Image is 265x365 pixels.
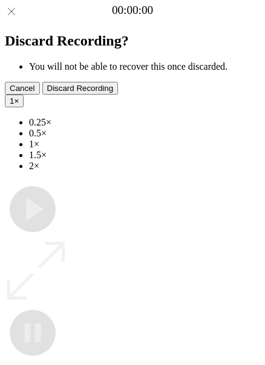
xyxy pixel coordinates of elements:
[29,161,260,172] li: 2×
[29,128,260,139] li: 0.5×
[29,150,260,161] li: 1.5×
[29,61,260,72] li: You will not be able to recover this once discarded.
[10,96,14,105] span: 1
[29,117,260,128] li: 0.25×
[5,33,260,49] h2: Discard Recording?
[112,4,153,17] a: 00:00:00
[29,139,260,150] li: 1×
[5,95,24,107] button: 1×
[5,82,40,95] button: Cancel
[42,82,119,95] button: Discard Recording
